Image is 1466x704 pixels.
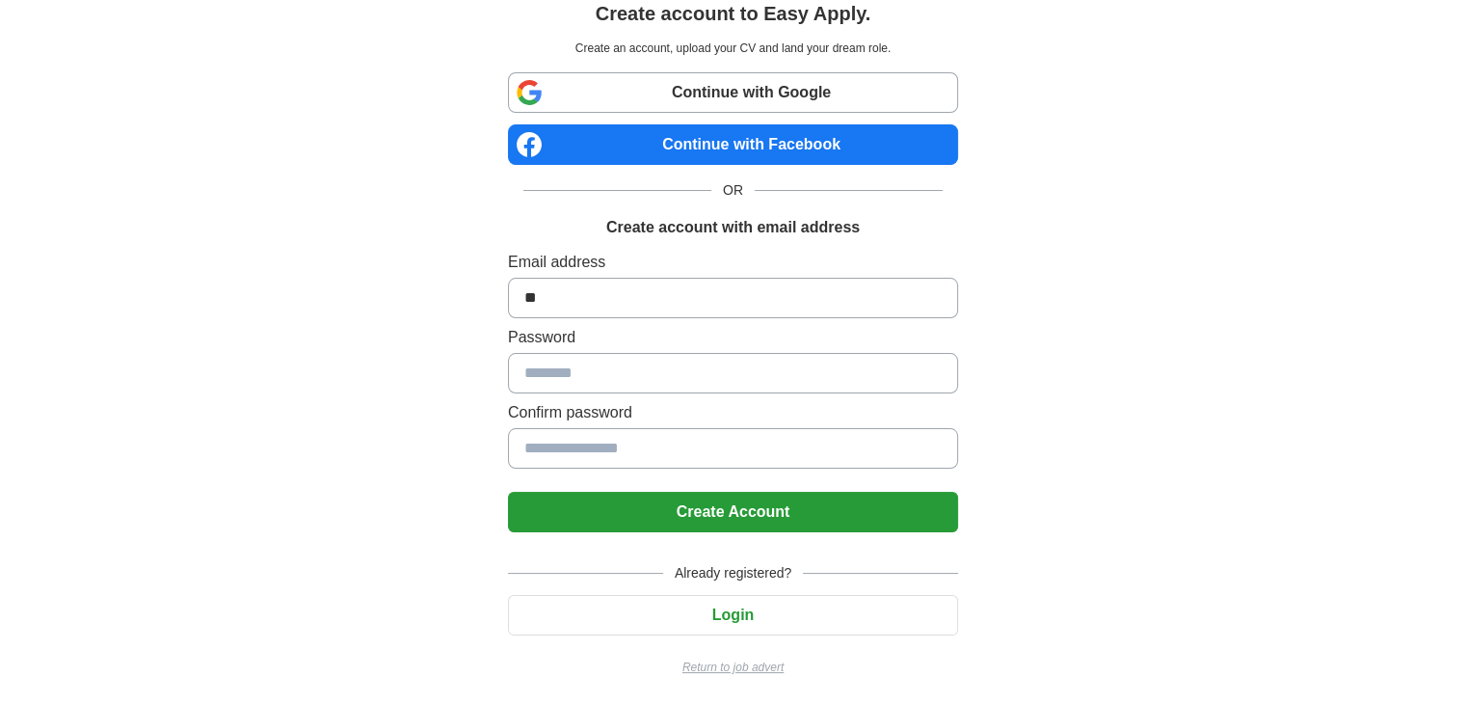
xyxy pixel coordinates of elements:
[508,607,958,623] a: Login
[508,401,958,424] label: Confirm password
[606,216,860,239] h1: Create account with email address
[711,180,755,201] span: OR
[508,124,958,165] a: Continue with Facebook
[508,72,958,113] a: Continue with Google
[508,595,958,636] button: Login
[512,40,954,57] p: Create an account, upload your CV and land your dream role.
[508,251,958,274] label: Email address
[508,326,958,349] label: Password
[663,563,803,583] span: Already registered?
[508,659,958,676] a: Return to job advert
[508,492,958,532] button: Create Account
